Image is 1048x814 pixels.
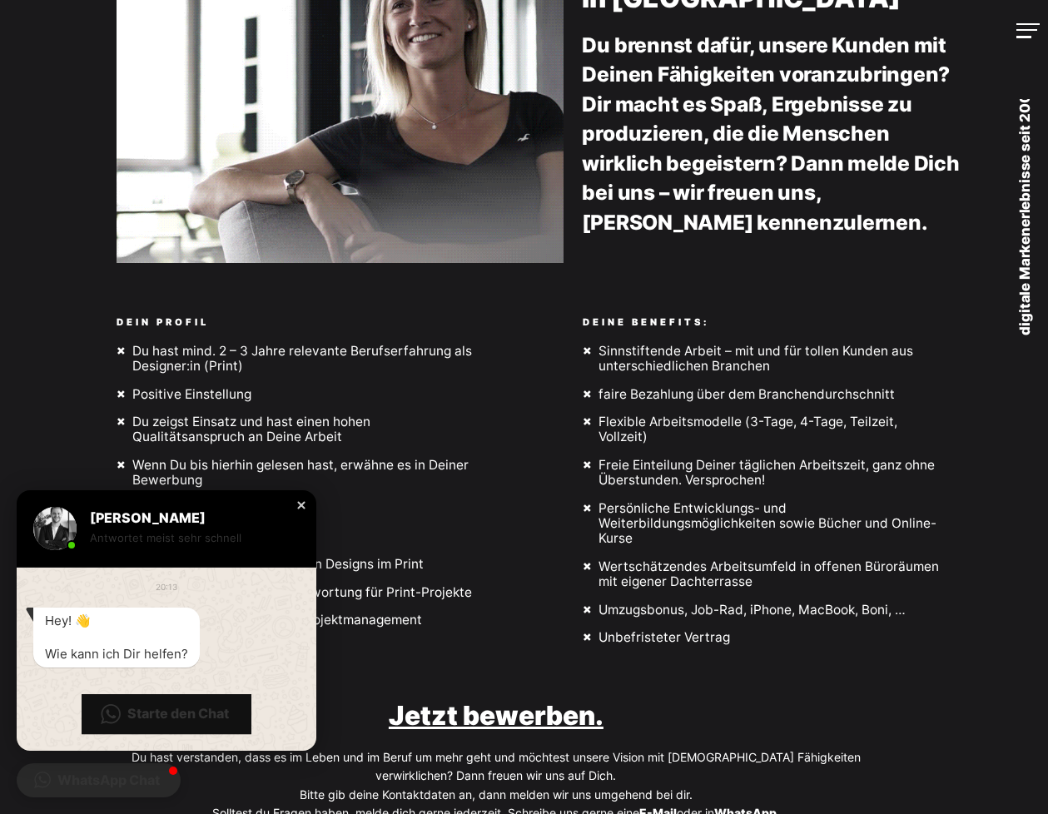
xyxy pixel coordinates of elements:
[583,559,941,589] li: Wertschätzendes Arbeitsumfeld in offenen Büroräumen mit eigener Dachterrasse
[583,630,941,645] li: Unbefristeter Vertrag
[583,458,941,488] li: Freie Einteilung Deiner täglichen Arbeitszeit, ganz ohne Überstunden. Versprochen!
[90,529,286,547] p: Antwortet meist sehr schnell
[82,694,251,734] button: Starte den Chat
[583,501,941,547] li: Persönliche Entwicklungs- und Weiterbildungsmöglichkeiten sowie Bücher und Online-Kurse
[117,387,474,402] li: Positive Einstellung
[583,603,941,618] li: Umzugsbonus, Job-Rad, iPhone, MacBook, Boni, …
[583,344,941,374] li: Sinnstiftende Arbeit – mit und für tollen Kunden aus unterschiedlichen Branchen
[33,507,77,550] img: Manuel Wollwinder
[125,748,868,786] p: Du hast verstanden, dass es im Leben und im Beruf um mehr geht und möchtest unsere Vision mit [DE...
[117,527,564,545] h5: Deine Aufgaben
[293,497,310,514] div: Close chat window
[117,313,564,331] h5: Dein Profil
[45,613,188,629] div: Hey! 👋
[156,579,177,594] div: 20:13
[117,414,474,444] li: Du zeigst Einsatz und hast einen hohen Qualitätsanspruch an Deine Arbeit
[117,458,474,504] li: Wenn Du bis hierhin gelesen hast, erwähne es in Deiner Bewerbung
[389,699,603,732] a: Jetzt bewerben.
[582,31,962,238] p: Du brennst dafür, unsere Kunden mit Deinen Fähigkeiten voranzubringen? Dir macht es Spaß, Ergebni...
[90,509,286,526] div: [PERSON_NAME]
[583,313,1030,331] h5: Deine Benefits:
[127,705,229,722] span: Starte den Chat
[45,646,188,663] div: Wie kann ich Dir helfen?
[17,763,181,797] button: WhatsApp Chat
[583,387,941,402] li: faire Bezahlung über dem Branchendurchschnitt
[583,414,941,444] li: Flexible Arbeitsmodelle (3-Tage, 4-Tage, Teilzeit, Vollzeit)
[117,344,474,374] li: Du hast mind. 2 – 3 Jahre relevante Berufserfahrung als Designer:in (Print)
